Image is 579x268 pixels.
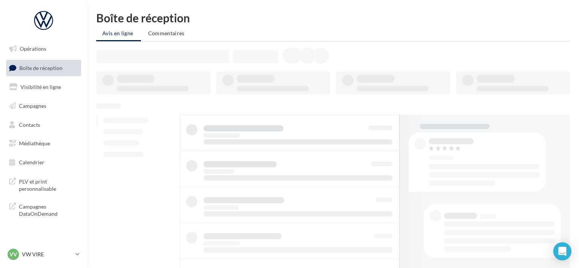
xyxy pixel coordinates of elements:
span: Campagnes DataOnDemand [19,201,78,218]
a: PLV et print personnalisable [5,173,83,196]
a: Contacts [5,117,83,133]
span: VV [9,251,17,258]
div: Boîte de réception [96,12,570,23]
span: Opérations [20,45,46,52]
span: Campagnes [19,103,46,109]
a: VV VW VIRE [6,247,81,262]
span: Contacts [19,121,40,128]
a: Calendrier [5,154,83,170]
span: Visibilité en ligne [20,84,61,90]
a: Boîte de réception [5,60,83,76]
span: Commentaires [148,30,185,36]
a: Médiathèque [5,136,83,151]
a: Campagnes DataOnDemand [5,198,83,221]
span: PLV et print personnalisable [19,176,78,193]
p: VW VIRE [22,251,72,258]
span: Médiathèque [19,140,50,146]
a: Opérations [5,41,83,57]
span: Boîte de réception [19,64,63,71]
a: Campagnes [5,98,83,114]
a: Visibilité en ligne [5,79,83,95]
div: Open Intercom Messenger [553,242,571,260]
span: Calendrier [19,159,44,165]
